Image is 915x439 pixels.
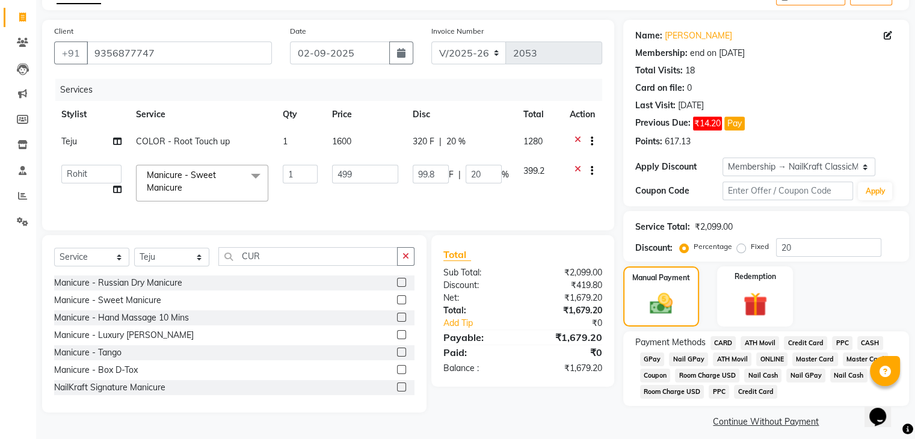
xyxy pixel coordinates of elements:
a: [PERSON_NAME] [665,29,732,42]
div: Manicure - Russian Dry Manicure [54,277,182,289]
div: Card on file: [635,82,685,94]
label: Manual Payment [632,272,690,283]
button: Pay [724,117,745,130]
button: +91 [54,41,88,64]
div: Coupon Code [635,185,722,197]
label: Client [54,26,73,37]
div: Balance : [434,362,523,375]
a: Add Tip [434,317,537,330]
div: Manicure - Box D-Tox [54,364,138,376]
span: Teju [61,136,77,147]
span: Total [443,248,471,261]
div: ₹0 [537,317,611,330]
div: 617.13 [665,135,691,148]
label: Date [290,26,306,37]
span: CASH [857,336,883,350]
span: Nail Cash [744,369,781,382]
span: 320 F [413,135,434,148]
div: ₹1,679.20 [523,362,611,375]
span: 1 [283,136,288,147]
th: Price [325,101,405,128]
button: Apply [858,182,892,200]
span: Payment Methods [635,336,706,349]
span: Credit Card [734,385,777,399]
div: Service Total: [635,221,690,233]
label: Fixed [751,241,769,252]
label: Invoice Number [431,26,484,37]
span: | [439,135,442,148]
div: Sub Total: [434,266,523,279]
div: Total: [434,304,523,317]
th: Total [516,101,562,128]
span: Nail GPay [786,369,825,382]
div: ₹2,099.00 [695,221,733,233]
input: Enter Offer / Coupon Code [722,182,854,200]
span: Nail GPay [669,352,708,366]
span: PPC [832,336,852,350]
span: CARD [710,336,736,350]
span: 1280 [523,136,543,147]
div: Discount: [434,279,523,292]
img: _gift.svg [736,289,775,319]
span: ATH Movil [741,336,779,350]
div: Discount: [635,242,673,254]
span: ATH Movil [713,352,751,366]
span: Credit Card [784,336,827,350]
div: 0 [687,82,692,94]
iframe: chat widget [864,391,903,427]
div: ₹1,679.20 [523,304,611,317]
div: Paid: [434,345,523,360]
div: Points: [635,135,662,148]
th: Service [129,101,276,128]
label: Redemption [735,271,776,282]
div: NailKraft Signature Manicure [54,381,165,394]
span: Nail Cash [830,369,867,382]
div: end on [DATE] [690,47,745,60]
div: 18 [685,64,695,77]
div: Name: [635,29,662,42]
span: Room Charge USD [675,369,739,382]
span: Master Card [792,352,838,366]
span: Room Charge USD [640,385,704,399]
div: [DATE] [678,99,704,112]
span: Master Card [843,352,889,366]
input: Search by Name/Mobile/Email/Code [87,41,272,64]
div: Total Visits: [635,64,683,77]
div: Manicure - Tango [54,346,122,359]
span: F [449,168,454,181]
div: ₹1,679.20 [523,292,611,304]
span: 20 % [446,135,466,148]
input: Search or Scan [218,247,398,266]
img: _cash.svg [642,290,680,317]
label: Percentage [694,241,732,252]
span: ONLINE [756,352,787,366]
div: Manicure - Hand Massage 10 Mins [54,312,189,324]
a: Continue Without Payment [626,416,907,428]
div: Net: [434,292,523,304]
div: ₹1,679.20 [523,330,611,345]
span: 399.2 [523,165,544,176]
div: Membership: [635,47,688,60]
a: x [182,182,188,193]
span: Coupon [640,369,671,382]
div: Payable: [434,330,523,345]
span: | [458,168,461,181]
div: Last Visit: [635,99,676,112]
span: Manicure - Sweet Manicure [147,170,216,193]
div: Manicure - Sweet Manicure [54,294,161,307]
div: Services [55,79,611,101]
div: ₹0 [523,345,611,360]
div: ₹419.80 [523,279,611,292]
th: Qty [276,101,325,128]
th: Action [562,101,602,128]
th: Stylist [54,101,129,128]
span: 1600 [332,136,351,147]
div: Manicure - Luxury [PERSON_NAME] [54,329,194,342]
div: Previous Due: [635,117,691,130]
div: Apply Discount [635,161,722,173]
span: % [502,168,509,181]
span: GPay [640,352,665,366]
span: COLOR - Root Touch up [136,136,230,147]
th: Disc [405,101,516,128]
span: ₹14.20 [693,117,722,130]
